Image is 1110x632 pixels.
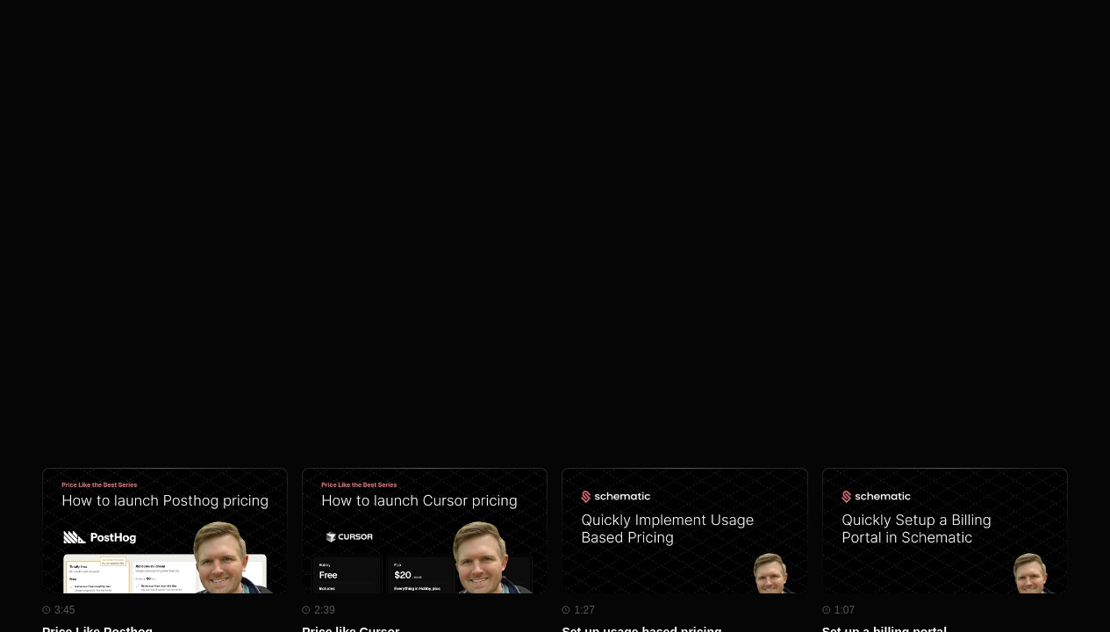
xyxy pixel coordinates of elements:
[574,605,594,615] span: 1:27
[314,605,334,615] span: 2:39
[834,605,855,615] span: 1:07
[54,605,75,615] span: 3:45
